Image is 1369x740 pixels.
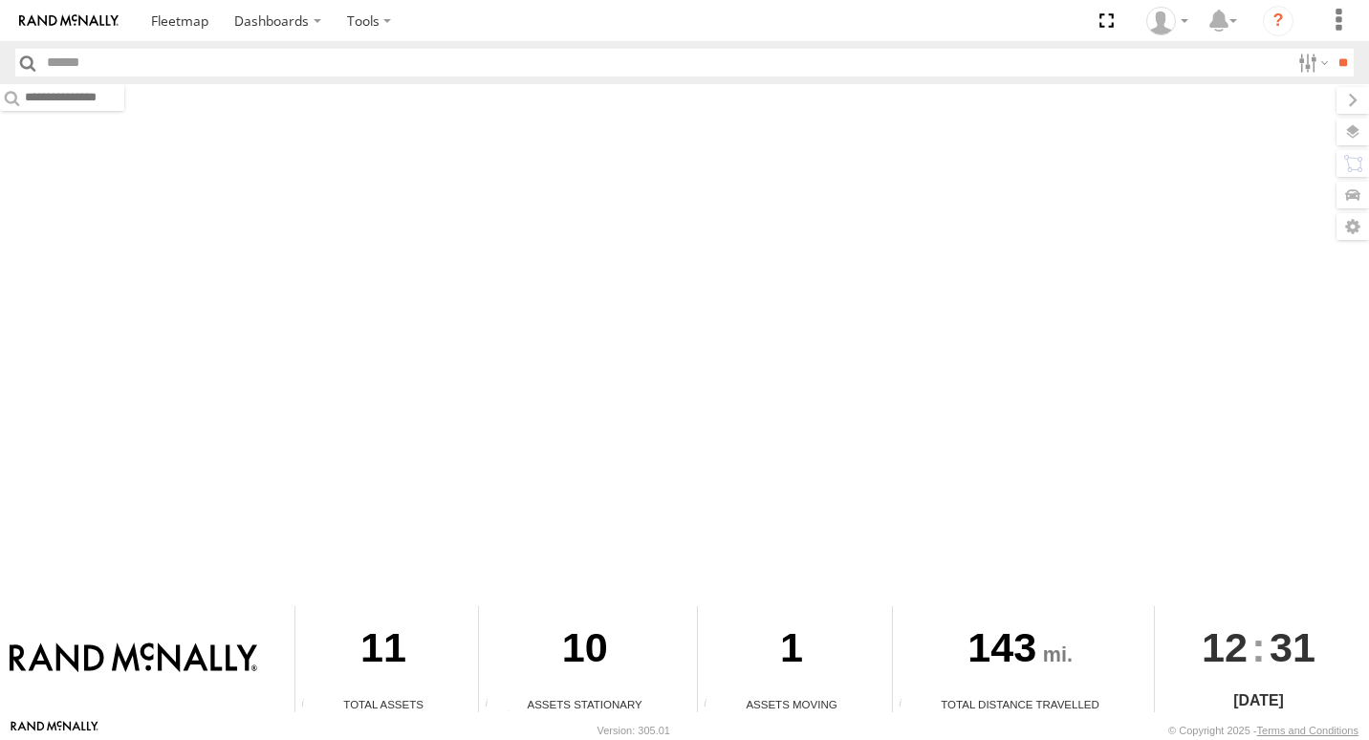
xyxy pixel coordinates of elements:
[11,721,98,740] a: Visit our Website
[698,606,885,696] div: 1
[893,696,1147,712] div: Total Distance Travelled
[1257,725,1358,736] a: Terms and Conditions
[1336,213,1369,240] label: Map Settings
[479,698,508,712] div: Total number of assets current stationary.
[1140,7,1195,35] div: Valeo Dash
[698,696,885,712] div: Assets Moving
[1168,725,1358,736] div: © Copyright 2025 -
[698,698,727,712] div: Total number of assets current in transit.
[1155,606,1362,688] div: :
[893,698,922,712] div: Total distance travelled by all assets within specified date range and applied filters
[295,696,471,712] div: Total Assets
[1155,689,1362,712] div: [DATE]
[10,642,257,675] img: Rand McNally
[1263,6,1293,36] i: ?
[1202,606,1248,688] span: 12
[598,725,670,736] div: Version: 305.01
[479,696,690,712] div: Assets Stationary
[1270,606,1315,688] span: 31
[295,698,324,712] div: Total number of Enabled Assets
[295,606,471,696] div: 11
[1291,49,1332,76] label: Search Filter Options
[893,606,1147,696] div: 143
[479,606,690,696] div: 10
[19,14,119,28] img: rand-logo.svg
